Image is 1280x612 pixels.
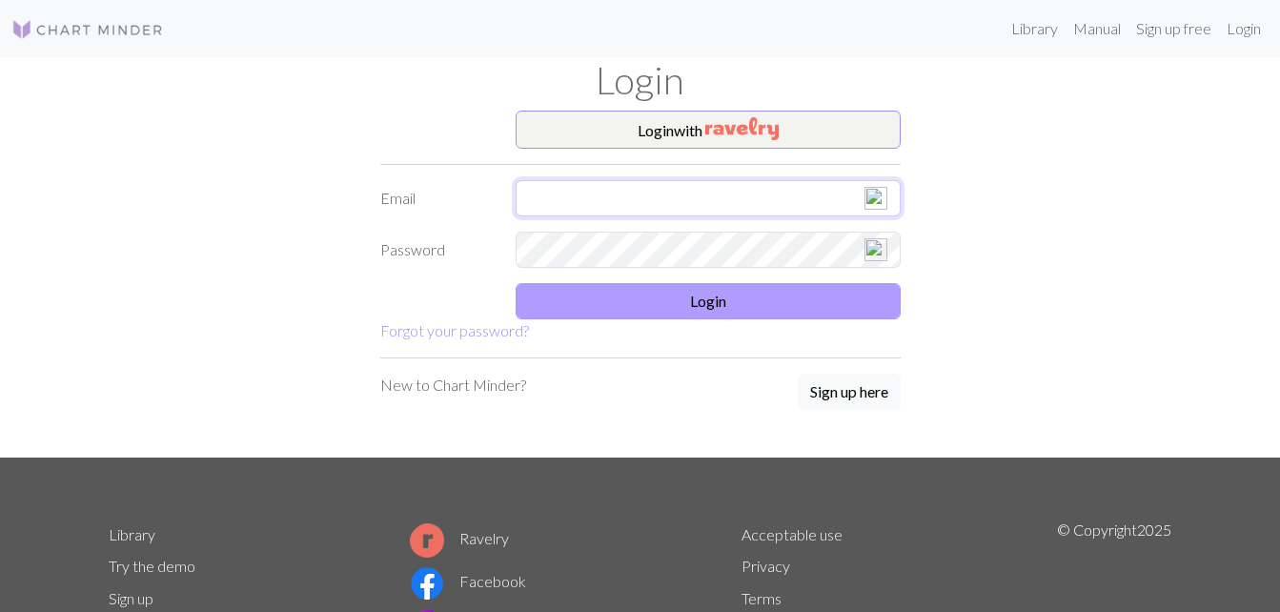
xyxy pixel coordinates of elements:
[1219,10,1269,48] a: Login
[705,117,779,140] img: Ravelry
[109,557,195,575] a: Try the demo
[97,57,1184,103] h1: Login
[109,525,155,543] a: Library
[742,525,843,543] a: Acceptable use
[1004,10,1066,48] a: Library
[798,374,901,410] button: Sign up here
[380,374,526,397] p: New to Chart Minder?
[1128,10,1219,48] a: Sign up free
[516,111,901,149] button: Loginwith
[109,589,153,607] a: Sign up
[864,187,887,210] img: npw-badge-icon-locked.svg
[742,557,790,575] a: Privacy
[1066,10,1128,48] a: Manual
[410,566,444,601] img: Facebook logo
[11,18,164,41] img: Logo
[369,232,505,268] label: Password
[380,321,529,339] a: Forgot your password?
[410,529,509,547] a: Ravelry
[742,589,782,607] a: Terms
[410,523,444,558] img: Ravelry logo
[369,180,505,216] label: Email
[798,374,901,412] a: Sign up here
[864,238,887,261] img: npw-badge-icon-locked.svg
[516,283,901,319] button: Login
[410,572,526,590] a: Facebook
